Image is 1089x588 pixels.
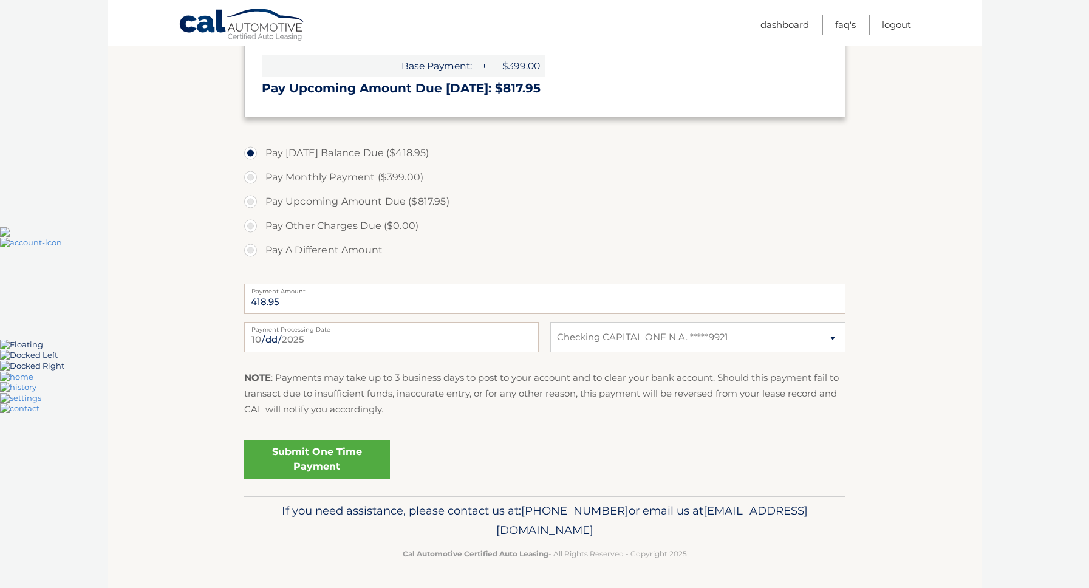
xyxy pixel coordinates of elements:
[490,55,545,77] span: $399.00
[496,504,808,537] span: [EMAIL_ADDRESS][DOMAIN_NAME]
[252,547,838,560] p: - All Rights Reserved - Copyright 2025
[244,370,845,418] p: : Payments may take up to 3 business days to post to your account and to clear your bank account....
[244,440,390,479] a: Submit One Time Payment
[835,15,856,35] a: FAQ's
[244,190,845,214] label: Pay Upcoming Amount Due ($817.95)
[244,165,845,190] label: Pay Monthly Payment ($399.00)
[262,55,477,77] span: Base Payment:
[244,372,271,383] strong: NOTE
[244,141,845,165] label: Pay [DATE] Balance Due ($418.95)
[760,15,809,35] a: Dashboard
[244,284,845,293] label: Payment Amount
[244,214,845,238] label: Pay Other Charges Due ($0.00)
[244,322,539,352] input: Payment Date
[252,501,838,540] p: If you need assistance, please contact us at: or email us at
[882,15,911,35] a: Logout
[477,55,490,77] span: +
[403,549,548,558] strong: Cal Automotive Certified Auto Leasing
[244,284,845,314] input: Payment Amount
[179,8,306,43] a: Cal Automotive
[521,504,629,518] span: [PHONE_NUMBER]
[262,81,828,96] h3: Pay Upcoming Amount Due [DATE]: $817.95
[244,322,539,332] label: Payment Processing Date
[244,238,845,262] label: Pay A Different Amount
